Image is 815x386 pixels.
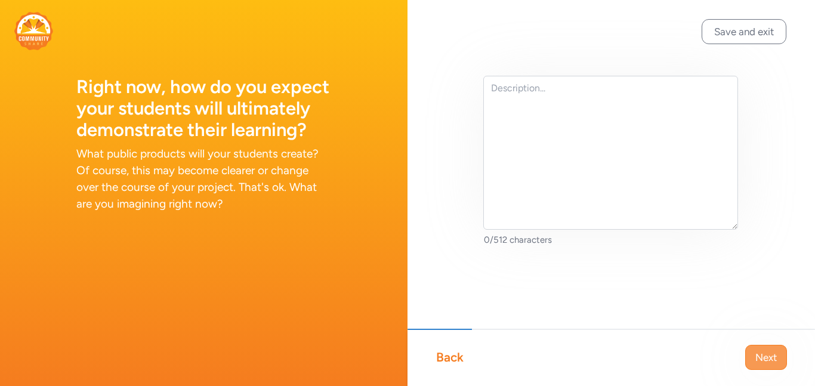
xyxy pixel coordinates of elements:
[755,350,777,365] span: Next
[76,146,331,212] div: What public products will your students create? Of course, this may become clearer or change over...
[484,234,739,246] div: 0/512 characters
[702,19,786,44] button: Save and exit
[14,12,53,50] img: logo
[76,76,331,141] h1: Right now, how do you expect your students will ultimately demonstrate their learning?
[436,349,464,366] div: Back
[745,345,787,370] button: Next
